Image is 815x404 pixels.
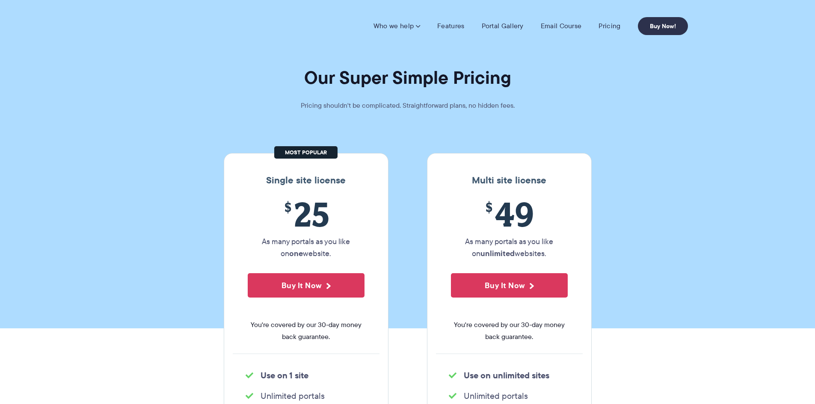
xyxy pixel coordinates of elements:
p: As many portals as you like on website. [248,236,365,260]
strong: unlimited [480,248,515,259]
span: 49 [451,195,568,233]
strong: Use on 1 site [261,369,308,382]
h3: Single site license [233,175,379,186]
a: Buy Now! [638,17,688,35]
button: Buy It Now [451,273,568,298]
li: Unlimited portals [246,390,367,402]
a: Features [437,22,464,30]
strong: one [289,248,303,259]
span: 25 [248,195,365,233]
a: Pricing [599,22,620,30]
a: Who we help [373,22,420,30]
button: Buy It Now [248,273,365,298]
span: You're covered by our 30-day money back guarantee. [248,319,365,343]
a: Portal Gallery [482,22,524,30]
li: Unlimited portals [449,390,570,402]
h3: Multi site license [436,175,583,186]
p: As many portals as you like on websites. [451,236,568,260]
strong: Use on unlimited sites [464,369,549,382]
span: You're covered by our 30-day money back guarantee. [451,319,568,343]
a: Email Course [541,22,582,30]
p: Pricing shouldn't be complicated. Straightforward plans, no hidden fees. [279,100,536,112]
